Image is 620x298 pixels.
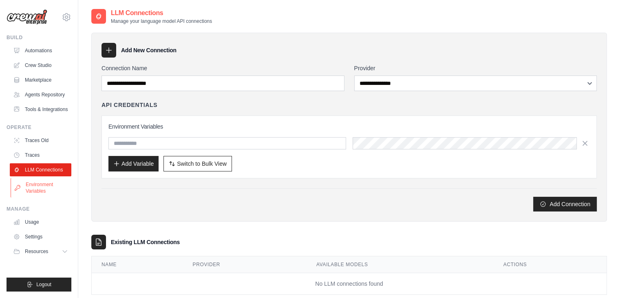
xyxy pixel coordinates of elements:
[177,160,227,168] span: Switch to Bulk View
[101,101,157,109] h4: API Credentials
[10,216,71,229] a: Usage
[183,256,307,273] th: Provider
[10,149,71,162] a: Traces
[354,64,597,72] label: Provider
[7,206,71,212] div: Manage
[101,64,344,72] label: Connection Name
[10,245,71,258] button: Resources
[108,156,159,171] button: Add Variable
[163,156,232,171] button: Switch to Bulk View
[7,9,47,25] img: Logo
[10,73,71,87] a: Marketplace
[10,59,71,72] a: Crew Studio
[10,44,71,57] a: Automations
[7,124,71,131] div: Operate
[92,273,607,295] td: No LLM connections found
[36,281,51,288] span: Logout
[25,248,48,255] span: Resources
[494,256,607,273] th: Actions
[92,256,183,273] th: Name
[10,163,71,176] a: LLM Connections
[10,230,71,243] a: Settings
[307,256,494,273] th: Available Models
[533,197,597,211] button: Add Connection
[111,8,212,18] h2: LLM Connections
[111,18,212,24] p: Manage your language model API connections
[7,278,71,291] button: Logout
[10,88,71,101] a: Agents Repository
[108,122,590,131] h3: Environment Variables
[11,178,72,198] a: Environment Variables
[7,34,71,41] div: Build
[10,134,71,147] a: Traces Old
[10,103,71,116] a: Tools & Integrations
[121,46,177,54] h3: Add New Connection
[111,238,180,246] h3: Existing LLM Connections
